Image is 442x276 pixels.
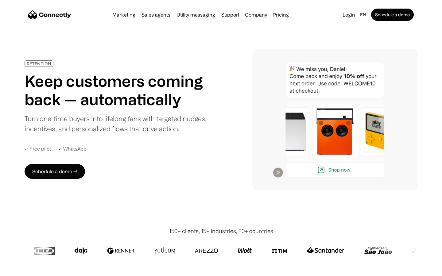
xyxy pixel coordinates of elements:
[25,164,85,179] a: Schedule a demo →
[12,265,37,274] ul: Language list
[25,113,211,134] div: Turn one-time buyers into lifelong fans with targeted nudges, incentives, and personalized flows ...
[25,146,51,152] div: ✓ Free pilot
[58,146,87,152] div: ✓ WhatsApp
[174,12,218,17] a: Utility messaging
[340,10,358,19] a: Login
[360,10,366,19] div: en
[169,227,273,235] div: 150+ clients, 15+ industries, 20+ countries
[25,72,211,109] h1: Keep customers coming back — automatically
[139,12,173,17] a: Sales agents
[371,9,414,21] a: Schedule a demo
[6,265,37,274] aside: Language selected: English
[245,10,267,19] div: Company
[27,61,51,66] div: RETENTION
[270,12,291,17] a: Pricing
[28,10,71,19] a: home
[243,10,269,19] div: Company
[219,12,242,17] a: Support
[358,10,370,19] div: en
[110,12,138,17] a: Marketing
